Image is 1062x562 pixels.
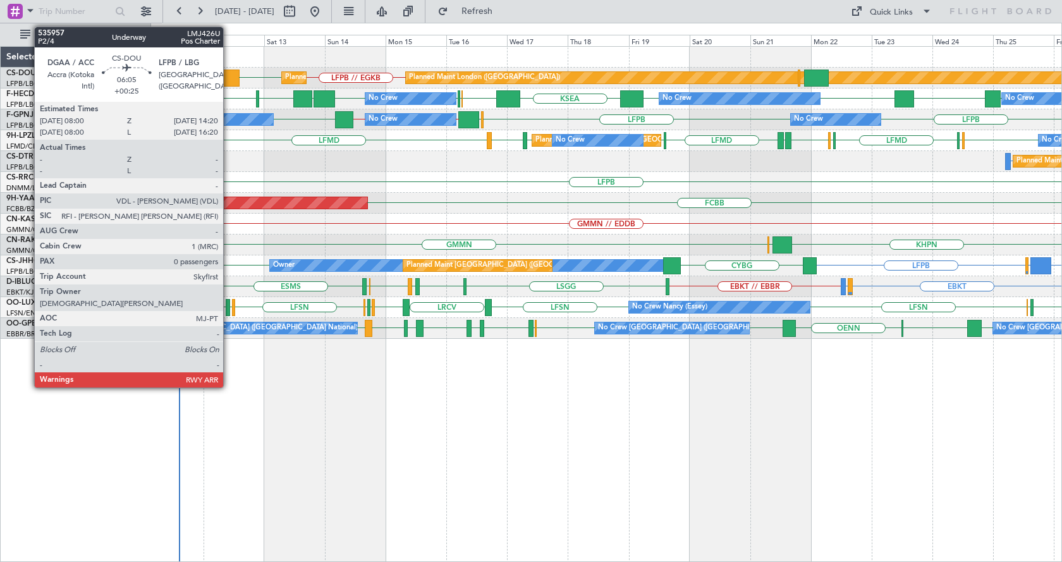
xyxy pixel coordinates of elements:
div: Mon 15 [386,35,446,46]
div: No Crew [369,89,398,108]
div: Wed 24 [932,35,993,46]
a: EBKT/KJK [6,288,38,297]
div: Planned Maint London ([GEOGRAPHIC_DATA]) [409,68,560,87]
a: F-HECDFalcon 7X [6,90,69,98]
div: Planned Maint [GEOGRAPHIC_DATA] ([GEOGRAPHIC_DATA]) [285,68,484,87]
a: CS-RRCFalcon 900LX [6,174,81,181]
span: F-HECD [6,90,34,98]
a: CN-RAKGlobal 6000 [6,236,79,244]
span: OO-GPE [6,320,36,327]
div: No Crew [186,110,216,129]
div: Fri 19 [629,35,690,46]
a: CN-KASGlobal 5000 [6,216,78,223]
div: Planned [GEOGRAPHIC_DATA] ([GEOGRAPHIC_DATA]) [535,131,714,150]
div: Planned Maint [GEOGRAPHIC_DATA] ([GEOGRAPHIC_DATA]) [406,256,606,275]
span: 9H-YAA [6,195,35,202]
a: 9H-LPZLegacy 500 [6,132,72,140]
div: Wed 17 [507,35,568,46]
span: Refresh [451,7,504,16]
div: [DATE] [153,25,174,36]
span: CS-DTR [6,153,34,161]
div: No Crew [794,110,823,129]
button: Refresh [432,1,508,21]
div: Mon 22 [811,35,872,46]
a: DNMM/LOS [6,183,46,193]
span: 9H-LPZ [6,132,32,140]
a: CS-JHHGlobal 6000 [6,257,76,265]
button: Quick Links [845,1,938,21]
a: 9H-YAAGlobal 5000 [6,195,78,202]
span: All Aircraft [33,30,133,39]
div: Owner [273,256,295,275]
div: No Crew [369,110,398,129]
span: CN-KAS [6,216,35,223]
a: GMMN/CMN [6,225,50,235]
div: Sun 21 [750,35,811,46]
a: CS-DTRFalcon 2000 [6,153,76,161]
a: D-IBLUCessna Citation M2 [6,278,99,286]
span: CS-RRC [6,174,34,181]
div: Tue 16 [446,35,507,46]
a: FCBB/BZV [6,204,40,214]
div: Sun 14 [325,35,386,46]
a: LFPB/LBG [6,100,39,109]
div: Sat 13 [264,35,325,46]
div: No Crew [662,89,692,108]
span: [DATE] - [DATE] [215,6,274,17]
div: Thu 18 [568,35,628,46]
span: D-IBLU [6,278,31,286]
div: No Crew [1005,89,1034,108]
div: Thu 25 [993,35,1054,46]
a: EBBR/BRU [6,329,40,339]
input: Trip Number [39,2,111,21]
div: Fri 12 [204,35,264,46]
div: No Crew Nancy (Essey) [632,298,707,317]
div: Tue 23 [872,35,932,46]
a: LFPB/LBG [6,79,39,89]
span: CS-JHH [6,257,34,265]
a: OO-LUXCessna Citation CJ4 [6,299,106,307]
span: OO-LUX [6,299,36,307]
a: GMMN/CMN [6,246,50,255]
div: No Crew [GEOGRAPHIC_DATA] ([GEOGRAPHIC_DATA] National) [146,319,358,338]
div: Quick Links [870,6,913,19]
a: LFPB/LBG [6,121,39,130]
a: LFSN/ENC [6,308,41,318]
a: F-GPNJFalcon 900EX [6,111,82,119]
span: F-GPNJ [6,111,34,119]
a: LFPB/LBG [6,267,39,276]
a: OO-GPEFalcon 900EX EASy II [6,320,111,327]
button: All Aircraft [14,25,137,45]
div: No Crew [556,131,585,150]
div: Thu 11 [143,35,204,46]
a: LFPB/LBG [6,162,39,172]
span: CS-DOU [6,70,36,77]
div: Sat 20 [690,35,750,46]
span: CN-RAK [6,236,36,244]
a: LFMD/CEQ [6,142,43,151]
a: CS-DOUGlobal 6500 [6,70,79,77]
div: No Crew [GEOGRAPHIC_DATA] ([GEOGRAPHIC_DATA] National) [598,319,810,338]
